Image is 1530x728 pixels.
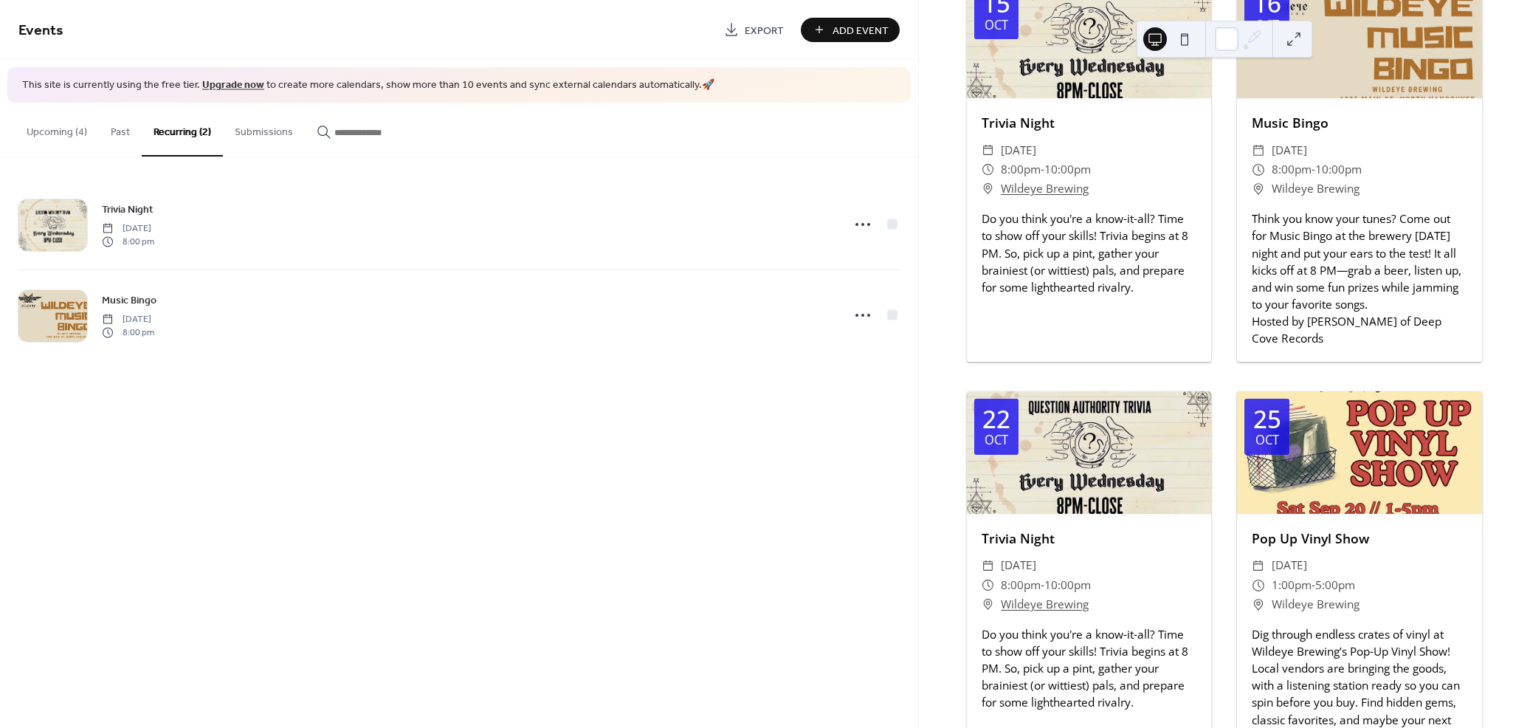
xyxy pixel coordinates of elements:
[982,576,995,595] div: ​
[982,141,995,160] div: ​
[1001,595,1089,614] a: Wildeye Brewing
[1315,160,1362,179] span: 10:00pm
[1272,179,1360,199] span: Wildeye Brewing
[15,103,99,155] button: Upcoming (4)
[1252,160,1265,179] div: ​
[1237,529,1482,548] div: Pop Up Vinyl Show
[1001,556,1036,575] span: [DATE]
[982,556,995,575] div: ​
[1272,595,1360,614] span: Wildeye Brewing
[1312,576,1315,595] span: -
[833,23,889,38] span: Add Event
[967,210,1212,296] div: Do you think you're a know-it-all? Time to show off your skills! Trivia begins at 8 PM. So, pick ...
[102,326,154,340] span: 8:00 pm
[99,103,142,155] button: Past
[1252,179,1265,199] div: ​
[1252,141,1265,160] div: ​
[967,113,1212,132] div: Trivia Night
[1252,556,1265,575] div: ​
[1252,595,1265,614] div: ​
[223,103,305,155] button: Submissions
[801,18,900,42] button: Add Event
[1272,556,1307,575] span: [DATE]
[1001,141,1036,160] span: [DATE]
[1315,576,1355,595] span: 5:00pm
[745,23,784,38] span: Export
[967,529,1212,548] div: Trivia Night
[1041,576,1044,595] span: -
[982,179,995,199] div: ​
[1044,160,1091,179] span: 10:00pm
[102,236,154,249] span: 8:00 pm
[1312,160,1315,179] span: -
[967,626,1212,712] div: Do you think you're a know-it-all? Time to show off your skills! Trivia begins at 8 PM. So, pick ...
[1001,576,1041,595] span: 8:00pm
[1255,434,1279,447] div: Oct
[1253,407,1281,431] div: 25
[1041,160,1044,179] span: -
[985,434,1008,447] div: Oct
[22,78,714,93] span: This site is currently using the free tier. to create more calendars, show more than 10 events an...
[1272,141,1307,160] span: [DATE]
[1255,19,1279,32] div: Oct
[982,595,995,614] div: ​
[1044,576,1091,595] span: 10:00pm
[982,160,995,179] div: ​
[1252,576,1265,595] div: ​
[982,407,1010,431] div: 22
[102,222,154,235] span: [DATE]
[102,201,154,218] a: Trivia Night
[102,292,156,309] a: Music Bingo
[1237,113,1482,132] div: Music Bingo
[202,75,264,95] a: Upgrade now
[102,312,154,326] span: [DATE]
[985,19,1008,32] div: Oct
[142,103,223,157] button: Recurring (2)
[18,16,63,45] span: Events
[1001,160,1041,179] span: 8:00pm
[102,292,156,308] span: Music Bingo
[102,202,154,217] span: Trivia Night
[1272,576,1312,595] span: 1:00pm
[1237,210,1482,347] div: Think you know your tunes? Come out for Music Bingo at the brewery [DATE] night and put your ears...
[713,18,795,42] a: Export
[1001,179,1089,199] a: Wildeye Brewing
[1272,160,1312,179] span: 8:00pm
